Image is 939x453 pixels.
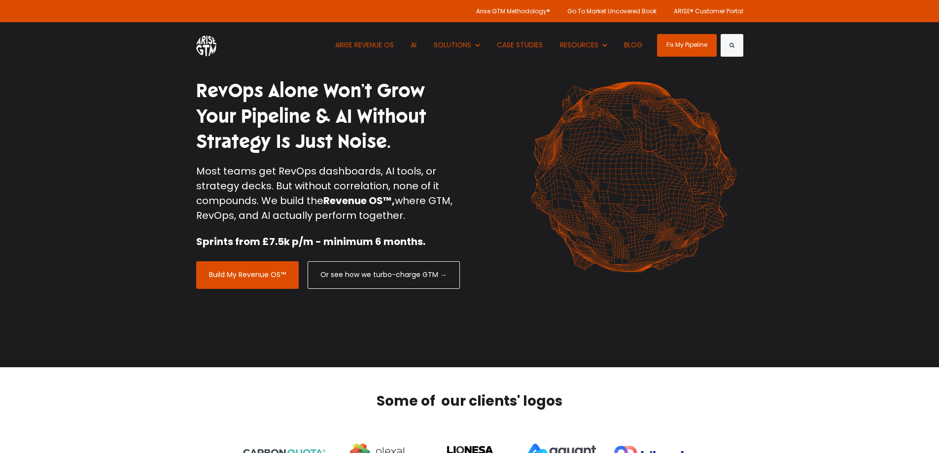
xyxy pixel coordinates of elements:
[323,194,395,208] strong: Revenue OS™,
[328,22,650,68] nav: Desktop navigation
[490,22,551,68] a: CASE STUDIES
[617,22,650,68] a: BLOG
[553,22,614,68] button: Show submenu for RESOURCES RESOURCES
[243,392,696,411] h2: Some of our clients' logos
[721,34,743,57] button: Search
[404,22,424,68] a: AI
[328,22,401,68] a: ARISE REVENUE OS
[426,22,487,68] button: Show submenu for SOLUTIONS SOLUTIONS
[196,235,425,248] strong: Sprints from £7.5k p/m - minimum 6 months.
[524,71,743,283] img: shape-61 orange
[196,261,299,289] a: Build My Revenue OS™
[560,40,598,50] span: RESOURCES
[434,40,471,50] span: SOLUTIONS
[657,34,717,57] a: Fix My Pipeline
[196,34,216,56] img: ARISE GTM logo (1) white
[196,164,462,223] p: Most teams get RevOps dashboards, AI tools, or strategy decks. But without correlation, none of i...
[196,78,462,154] h1: RevOps Alone Won’t Grow Your Pipeline & AI Without Strategy Is Just Noise.
[308,261,460,289] a: Or see how we turbo-charge GTM →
